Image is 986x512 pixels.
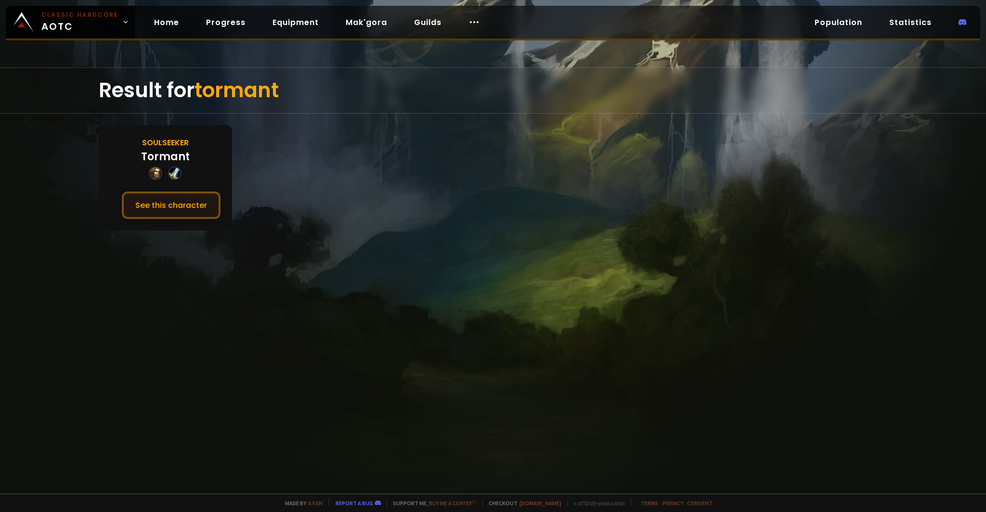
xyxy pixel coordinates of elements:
[146,13,187,32] a: Home
[519,499,561,507] a: [DOMAIN_NAME]
[198,13,253,32] a: Progress
[336,499,373,507] a: Report a bug
[429,499,477,507] a: Buy me a coffee
[265,13,326,32] a: Equipment
[406,13,449,32] a: Guilds
[807,13,870,32] a: Population
[482,499,561,507] span: Checkout
[195,76,279,104] span: tormant
[338,13,395,32] a: Mak'gora
[687,499,713,507] a: Consent
[41,11,118,19] small: Classic Hardcore
[279,499,323,507] span: Made by
[567,499,625,507] span: v. d752d5 - production
[308,499,323,507] a: a fan
[99,68,887,113] div: Result for
[882,13,939,32] a: Statistics
[662,499,683,507] a: Privacy
[141,149,190,165] div: Tormant
[41,11,118,34] span: AOTC
[387,499,477,507] span: Support me,
[6,6,135,38] a: Classic HardcoreAOTC
[142,137,189,149] div: Soulseeker
[122,192,221,219] button: See this character
[641,499,659,507] a: Terms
